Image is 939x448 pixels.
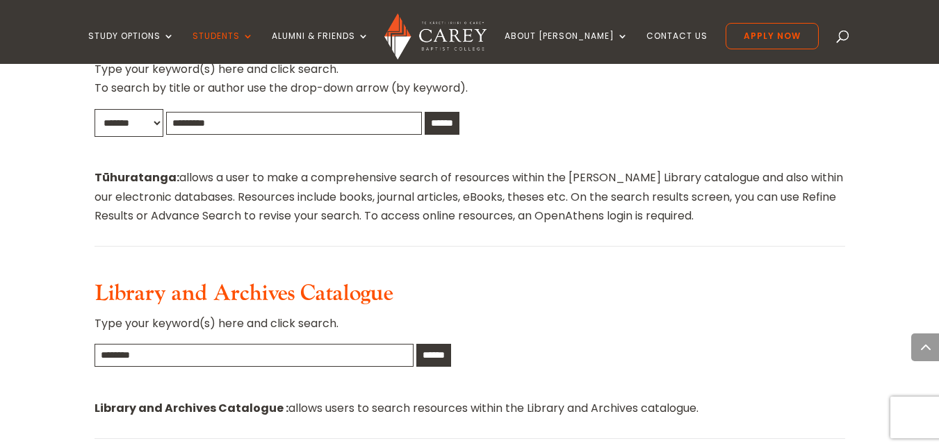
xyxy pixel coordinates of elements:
a: Study Options [88,31,174,64]
a: Contact Us [646,31,708,64]
h3: Library and Archives Catalogue [95,281,845,314]
a: Students [193,31,254,64]
strong: Tūhuratanga: [95,169,179,185]
p: Type your keyword(s) here and click search. [95,314,845,344]
strong: Library and Archives Catalogue : [95,400,288,416]
a: About [PERSON_NAME] [505,31,628,64]
p: allows a user to make a comprehensive search of resources within the [PERSON_NAME] Library catalo... [95,168,845,225]
img: Carey Baptist College [384,13,487,60]
a: Alumni & Friends [272,31,369,64]
a: Apply Now [726,23,819,49]
p: allows users to search resources within the Library and Archives catalogue. [95,399,845,417]
p: Type your keyword(s) here and click search. To search by title or author use the drop-down arrow ... [95,60,845,108]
